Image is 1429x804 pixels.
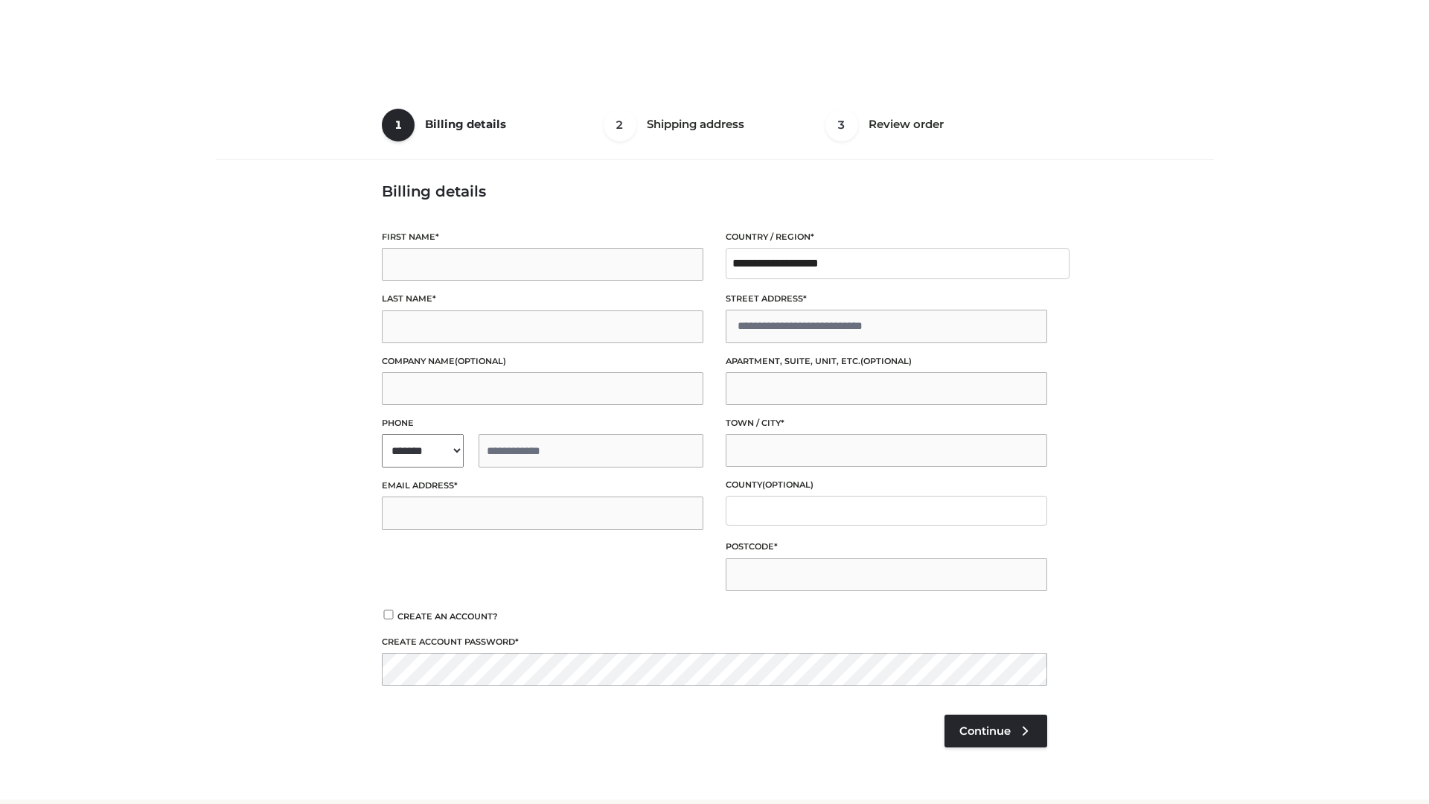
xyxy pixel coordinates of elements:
span: Create an account? [397,611,498,622]
span: (optional) [860,356,912,366]
h3: Billing details [382,182,1047,200]
span: Review order [869,117,944,131]
label: Postcode [726,540,1047,554]
span: Shipping address [647,117,744,131]
label: Town / City [726,416,1047,430]
span: (optional) [455,356,506,366]
label: Create account password [382,635,1047,649]
span: 1 [382,109,415,141]
label: Country / Region [726,230,1047,244]
label: Company name [382,354,703,368]
label: Email address [382,479,703,493]
label: County [726,478,1047,492]
span: 3 [825,109,858,141]
input: Create an account? [382,610,395,619]
label: Phone [382,416,703,430]
span: Billing details [425,117,506,131]
a: Continue [944,715,1047,747]
label: First name [382,230,703,244]
label: Last name [382,292,703,306]
span: 2 [604,109,636,141]
label: Apartment, suite, unit, etc. [726,354,1047,368]
label: Street address [726,292,1047,306]
span: Continue [959,724,1011,738]
span: (optional) [762,479,813,490]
